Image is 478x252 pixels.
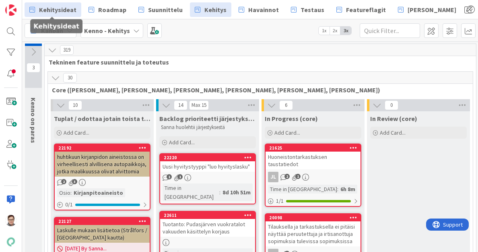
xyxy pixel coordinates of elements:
[5,215,16,226] img: SM
[279,100,293,110] span: 6
[346,5,386,15] span: Featureflagit
[160,154,255,161] div: 22220
[72,179,77,184] span: 3
[58,219,150,224] div: 22127
[286,2,329,17] a: Testaus
[61,179,66,184] span: 2
[338,185,357,194] div: 6h 8m
[159,115,256,123] span: Backlog prioriteetti järjestyksessä (core)
[393,2,461,17] a: [PERSON_NAME]
[68,100,82,110] span: 10
[160,154,255,172] div: 22220Uusi hyvitystyyppi "luo hyvityslasku"
[55,218,150,243] div: 22127Laskulle mukaan lisätietoa (Strålfors / [GEOGRAPHIC_DATA] kautta)
[332,2,391,17] a: Featureflagit
[380,129,406,136] span: Add Card...
[219,188,220,197] span: :
[234,2,284,17] a: Havainnot
[269,145,361,151] div: 21625
[27,63,40,73] span: 3
[70,188,72,197] span: :
[220,188,253,197] div: 8d 10h 51m
[192,103,206,107] div: Max 15
[330,27,340,35] span: 2x
[17,1,37,11] span: Support
[337,185,338,194] span: :
[33,23,79,30] h5: Kehitysideat
[163,183,219,201] div: Time in [GEOGRAPHIC_DATA]
[177,174,183,179] span: 1
[266,152,361,169] div: Huoneistontarkastuksen taustatiedot
[167,174,172,179] span: 1
[55,225,150,243] div: Laskulle mukaan lisätietoa (Strålfors / [GEOGRAPHIC_DATA] kautta)
[248,5,279,15] span: Havainnot
[340,27,351,35] span: 3x
[98,5,126,15] span: Roadmap
[55,144,150,177] div: 22192huhtikuun kirjanpidon aineistossa on virheellisesti alvillisena autopaikkoja, jotka maalikuu...
[164,155,255,160] div: 22220
[284,174,290,179] span: 2
[134,2,187,17] a: Suunnittelu
[160,161,255,172] div: Uusi hyvitystyyppi "luo hyvityslasku"
[266,214,361,221] div: 20098
[268,185,337,194] div: Time in [GEOGRAPHIC_DATA]
[5,4,16,16] img: Visit kanbanzone.com
[190,2,231,17] a: Kehitys
[301,5,324,15] span: Testaus
[266,144,361,152] div: 21625
[174,100,187,110] span: 14
[266,214,361,246] div: 20098Tilauksella ja tarkastuksella ei pitäisi näyttää peruutettuja ja irtisanottuja sopimuksia tu...
[52,86,463,94] span: Core (Pasi, Jussi, JaakkoHä, Jyri, Leo, MikkoK, Väinö)
[54,144,150,210] a: 22192huhtikuun kirjanpidon aineistossa on virheellisesti alvillisena autopaikkoja, jotka maalikuu...
[269,215,361,221] div: 20098
[408,5,456,15] span: [PERSON_NAME]
[29,98,37,143] span: Kenno on paras
[60,45,74,55] span: 319
[148,5,183,15] span: Suunnittelu
[55,152,150,177] div: huhtikuun kirjanpidon aineistossa on virheellisesti alvillisena autopaikkoja, jotka maalikuussa o...
[55,144,150,152] div: 22192
[57,188,70,197] div: Osio
[5,236,16,248] img: avatar
[265,144,361,207] a: 21625Huoneistontarkastuksen taustatiedotJLTime in [GEOGRAPHIC_DATA]:6h 8m1/1
[159,153,256,204] a: 22220Uusi hyvitystyyppi "luo hyvityslasku"Time in [GEOGRAPHIC_DATA]:8d 10h 51m
[54,115,150,123] span: Tuplat / odottaa jotain toista tikettiä
[63,73,77,83] span: 30
[370,115,417,123] span: In Review (core)
[84,27,130,35] b: Kenno - Kehitys
[161,124,254,131] p: Sanna huolehtii järjestyksestä
[266,196,361,206] div: 1/1
[360,23,420,38] input: Quick Filter...
[64,129,89,136] span: Add Card...
[25,2,81,17] a: Kehitysideat
[55,200,150,210] div: 0/1
[268,172,278,182] div: JL
[160,219,255,237] div: Tuotanto: Pudasjärven vuokratalot vakuuden käsittelyn korjaus
[276,197,284,205] span: 1 / 1
[266,144,361,169] div: 21625Huoneistontarkastuksen taustatiedot
[266,221,361,246] div: Tilauksella ja tarkastuksella ei pitäisi näyttää peruutettuja ja irtisanottuja sopimuksia tulevis...
[319,27,330,35] span: 1x
[49,58,466,66] span: Tekninen feature suunnittelu ja toteutus
[84,2,131,17] a: Roadmap
[58,145,150,151] div: 22192
[266,172,361,182] div: JL
[72,188,125,197] div: Kirjanpitoaineisto
[204,5,227,15] span: Kehitys
[164,212,255,218] div: 22611
[160,212,255,237] div: 22611Tuotanto: Pudasjärven vuokratalot vakuuden käsittelyn korjaus
[274,129,300,136] span: Add Card...
[169,139,195,146] span: Add Card...
[160,212,255,219] div: 22611
[65,200,73,209] span: 0 / 1
[55,218,150,225] div: 22127
[295,174,301,179] span: 1
[39,5,76,15] span: Kehitysideat
[385,100,398,110] span: 0
[265,115,318,123] span: In Progress (core)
